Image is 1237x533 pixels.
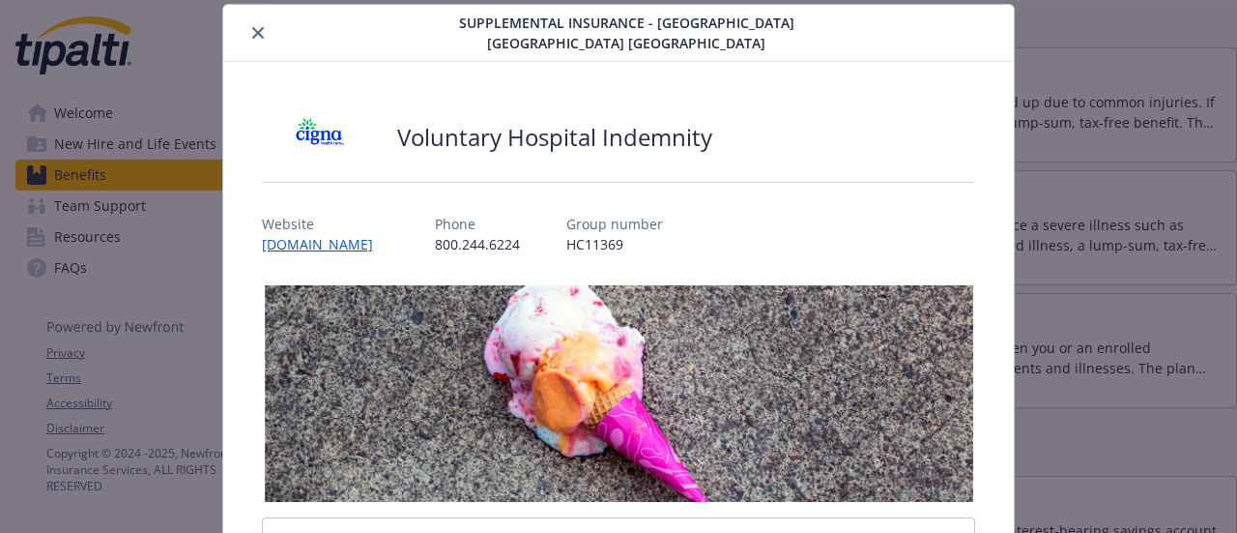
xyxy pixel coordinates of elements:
[394,13,859,53] span: Supplemental Insurance - [GEOGRAPHIC_DATA] [GEOGRAPHIC_DATA] [GEOGRAPHIC_DATA]
[262,214,388,234] p: Website
[566,214,663,234] p: Group number
[566,234,663,254] p: HC11369
[262,285,974,502] img: banner
[435,214,520,234] p: Phone
[246,21,270,44] button: close
[262,108,378,166] img: CIGNA
[397,121,712,154] h2: Voluntary Hospital Indemnity
[262,235,388,253] a: [DOMAIN_NAME]
[435,234,520,254] p: 800.244.6224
